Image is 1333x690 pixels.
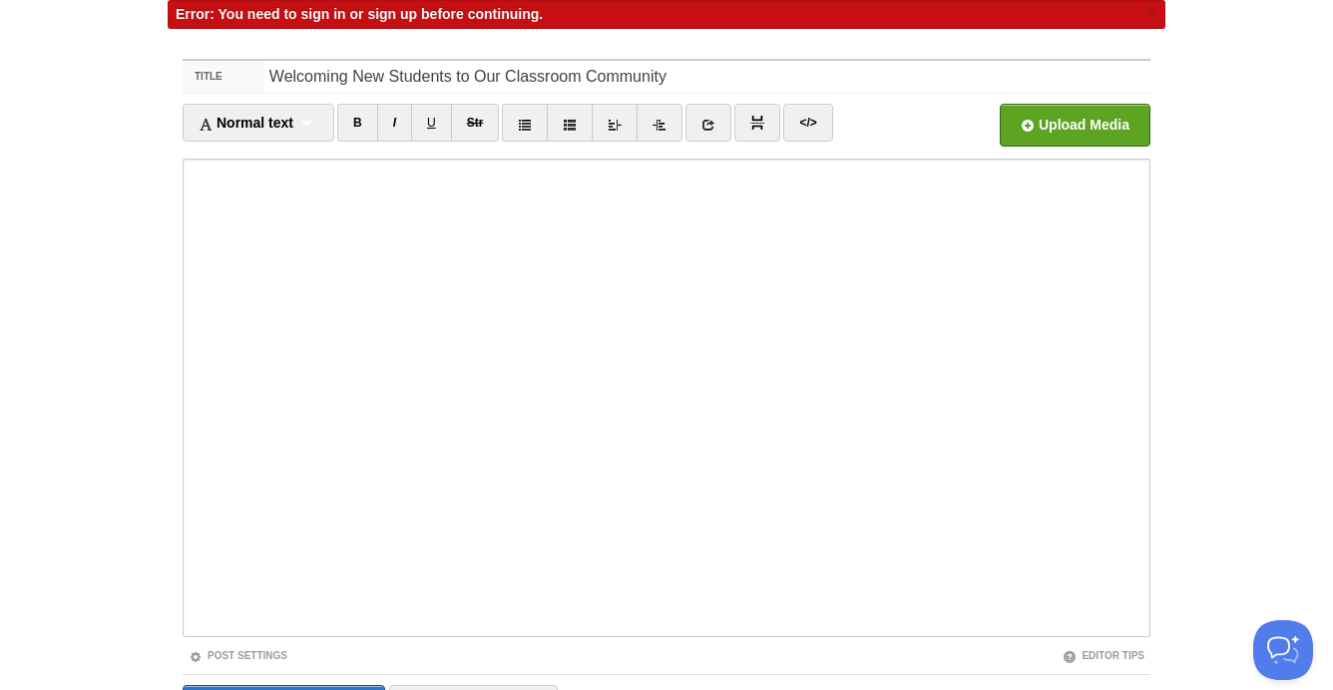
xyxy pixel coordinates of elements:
[377,104,412,142] a: I
[467,116,484,130] del: Str
[1253,620,1313,680] iframe: Help Scout Beacon - Open
[783,104,832,142] a: </>
[451,104,500,142] a: Str
[189,650,287,661] a: Post Settings
[411,104,452,142] a: U
[337,104,378,142] a: B
[176,6,543,22] span: Error: You need to sign in or sign up before continuing.
[199,115,293,131] span: Normal text
[1063,650,1144,661] a: Editor Tips
[183,61,263,93] label: Title
[750,116,764,130] img: pagebreak-icon.png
